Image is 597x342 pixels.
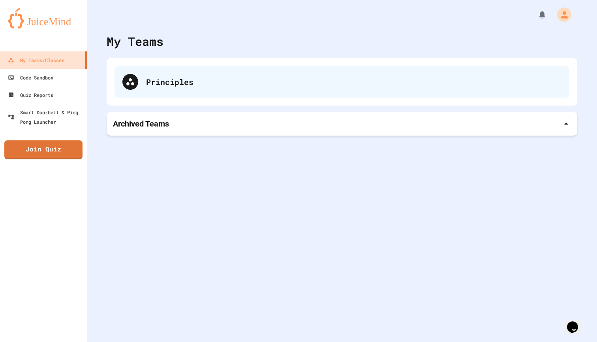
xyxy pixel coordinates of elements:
iframe: chat widget [564,310,589,334]
a: Join Quiz [4,140,83,159]
div: Smart Doorbell & Ping Pong Launcher [8,108,84,127]
div: Principles [115,66,569,98]
div: My Teams/Classes [8,55,64,65]
div: Code Sandbox [8,73,53,82]
div: My Teams [107,32,163,50]
div: My Account [549,6,573,24]
p: Archived Teams [113,118,169,129]
div: My Notifications [523,8,549,21]
div: Quiz Reports [8,90,53,100]
div: Principles [146,76,561,88]
img: logo-orange.svg [8,8,79,28]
